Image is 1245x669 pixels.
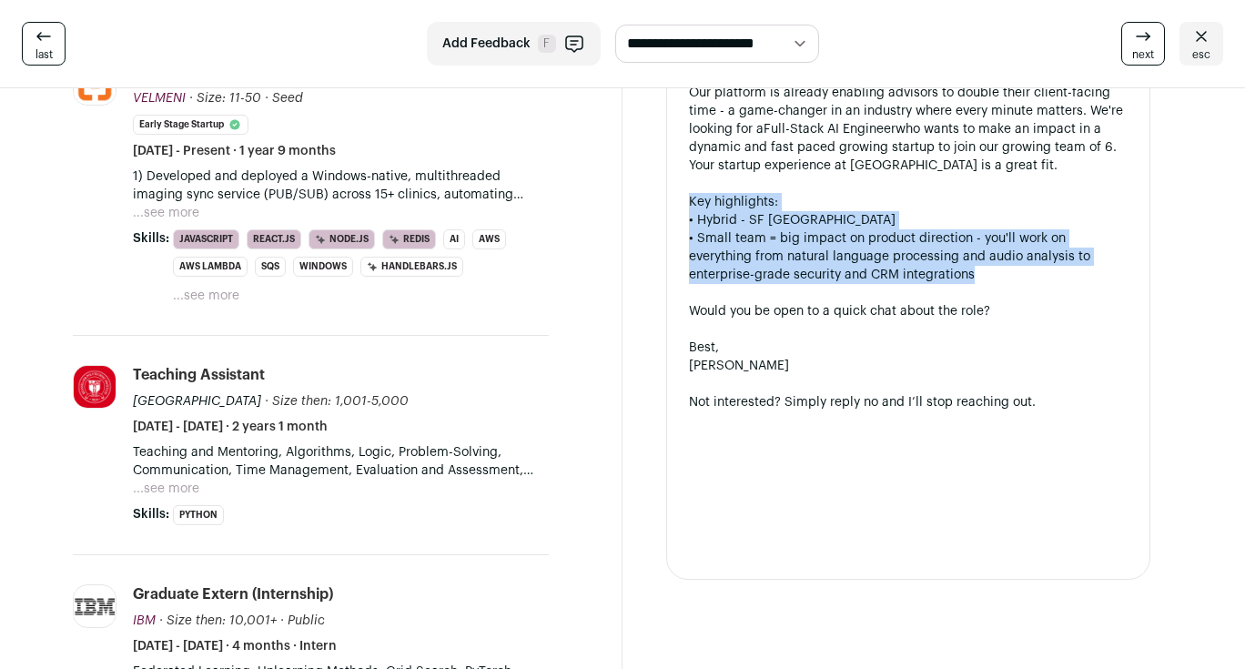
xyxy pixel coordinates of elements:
[133,584,333,604] div: Graduate Extern (Internship)
[764,123,896,136] a: Full-Stack AI Engineer
[133,204,199,222] button: ...see more
[1192,47,1210,62] span: esc
[280,612,284,630] span: ·
[247,229,301,249] li: React.js
[689,302,1128,320] div: Would you be open to a quick chat about the role?
[74,590,116,623] img: 0038dca3a6a3e627423967c21e8ceddaf504a38788d773c76dfe00ddd1842ed1.jpg
[133,480,199,498] button: ...see more
[133,142,336,160] span: [DATE] - Present · 1 year 9 months
[265,89,268,107] span: ·
[288,614,325,627] span: Public
[689,339,1128,357] div: Best,
[689,84,1128,175] div: Our platform is already enabling advisors to double their client-facing time - a game-changer in ...
[689,393,1128,411] div: Not interested? Simply reply no and I’ll stop reaching out.
[173,229,239,249] li: JavaScript
[173,257,248,277] li: AWS Lambda
[133,395,261,408] span: [GEOGRAPHIC_DATA]
[159,614,277,627] span: · Size then: 10,001+
[309,229,375,249] li: Node.js
[133,418,328,436] span: [DATE] - [DATE] · 2 years 1 month
[74,366,116,408] img: 7f0a993365f0a6cb7f6ea8ede7f8f8d968a2ad8f8ee8f8e9285e81fdb94a9161.jpg
[133,505,169,523] span: Skills:
[427,22,601,66] button: Add Feedback F
[133,443,549,480] p: Teaching and Mentoring, Algorithms, Logic, Problem-Solving, Communication, Time Management, Evalu...
[22,22,66,66] a: last
[35,47,53,62] span: last
[133,115,248,135] li: Early Stage Startup
[255,257,286,277] li: SQS
[265,395,409,408] span: · Size then: 1,001-5,000
[689,193,1128,211] div: Key highlights:
[133,167,549,204] p: 1) Developed and deployed a Windows-native, multithreaded imaging sync service (PUB/SUB) across 1...
[1132,47,1154,62] span: next
[538,35,556,53] span: F
[442,35,531,53] span: Add Feedback
[133,637,337,655] span: [DATE] - [DATE] · 4 months · Intern
[173,505,224,525] li: Python
[689,229,1128,284] div: • Small team = big impact on product direction - you'll work on everything from natural language ...
[133,365,265,385] div: Teaching Assistant
[133,614,156,627] span: IBM
[1179,22,1223,66] a: esc
[133,229,169,248] span: Skills:
[360,257,463,277] li: Handlebars.js
[689,357,1128,375] div: [PERSON_NAME]
[689,211,1128,229] div: • Hybrid - SF [GEOGRAPHIC_DATA]
[472,229,506,249] li: AWS
[189,92,261,105] span: · Size: 11-50
[173,287,239,305] button: ...see more
[293,257,353,277] li: Windows
[272,92,303,105] span: Seed
[443,229,465,249] li: AI
[382,229,436,249] li: Redis
[133,92,186,105] span: VELMENI
[1121,22,1165,66] a: next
